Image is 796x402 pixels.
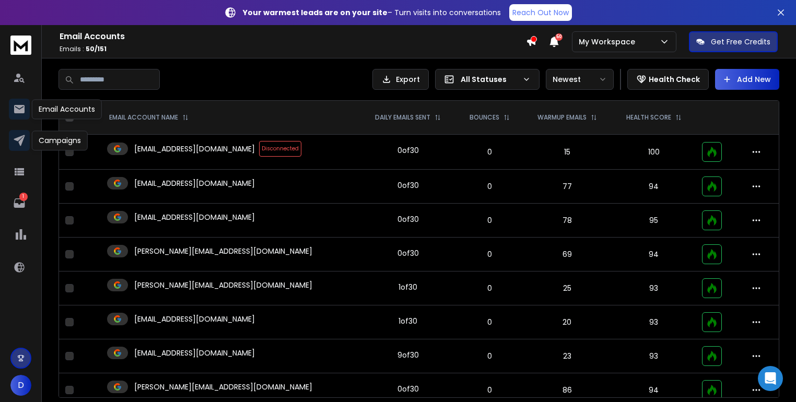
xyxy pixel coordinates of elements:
td: 94 [612,238,696,271]
td: 78 [523,204,612,238]
p: HEALTH SCORE [626,113,671,122]
button: Export [372,69,429,90]
td: 25 [523,271,612,305]
p: Emails : [60,45,526,53]
p: [EMAIL_ADDRESS][DOMAIN_NAME] [134,212,255,222]
div: Open Intercom Messenger [758,366,783,391]
div: Email Accounts [32,99,102,119]
a: 1 [9,193,30,214]
h1: Email Accounts [60,30,526,43]
p: BOUNCES [470,113,499,122]
button: D [10,375,31,396]
span: 50 / 151 [86,44,107,53]
button: Add New [715,69,779,90]
p: 0 [463,283,517,293]
p: Get Free Credits [711,37,770,47]
p: 1 [19,193,28,201]
p: Reach Out Now [512,7,569,18]
td: 93 [612,305,696,339]
div: Campaigns [32,131,88,150]
img: logo [10,36,31,55]
button: Newest [546,69,614,90]
div: 0 of 30 [397,248,419,258]
td: 100 [612,135,696,170]
td: 95 [612,204,696,238]
p: 0 [463,147,517,157]
td: 23 [523,339,612,373]
p: [EMAIL_ADDRESS][DOMAIN_NAME] [134,348,255,358]
p: 0 [463,385,517,395]
p: [EMAIL_ADDRESS][DOMAIN_NAME] [134,314,255,324]
p: – Turn visits into conversations [243,7,501,18]
div: EMAIL ACCOUNT NAME [109,113,189,122]
td: 94 [612,170,696,204]
p: 0 [463,351,517,361]
td: 93 [612,339,696,373]
button: Health Check [627,69,709,90]
div: 0 of 30 [397,384,419,394]
span: 50 [555,33,563,41]
span: Disconnected [259,141,301,157]
p: [EMAIL_ADDRESS][DOMAIN_NAME] [134,144,255,154]
td: 77 [523,170,612,204]
strong: Your warmest leads are on your site [243,7,388,18]
a: Reach Out Now [509,4,572,21]
td: 69 [523,238,612,271]
div: 1 of 30 [399,316,417,326]
p: 0 [463,215,517,226]
td: 15 [523,135,612,170]
td: 93 [612,271,696,305]
div: 0 of 30 [397,214,419,224]
p: DAILY EMAILS SENT [375,113,430,122]
p: [PERSON_NAME][EMAIL_ADDRESS][DOMAIN_NAME] [134,246,312,256]
p: WARMUP EMAILS [537,113,587,122]
p: [PERSON_NAME][EMAIL_ADDRESS][DOMAIN_NAME] [134,382,312,392]
p: [EMAIL_ADDRESS][DOMAIN_NAME] [134,178,255,188]
p: Health Check [649,74,700,85]
div: 0 of 30 [397,180,419,191]
div: 0 of 30 [397,145,419,156]
td: 20 [523,305,612,339]
p: 0 [463,181,517,192]
div: 1 of 30 [399,282,417,292]
div: 9 of 30 [397,350,419,360]
p: 0 [463,317,517,327]
p: My Workspace [579,37,639,47]
button: Get Free Credits [689,31,778,52]
p: All Statuses [461,74,518,85]
p: 0 [463,249,517,259]
p: [PERSON_NAME][EMAIL_ADDRESS][DOMAIN_NAME] [134,280,312,290]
